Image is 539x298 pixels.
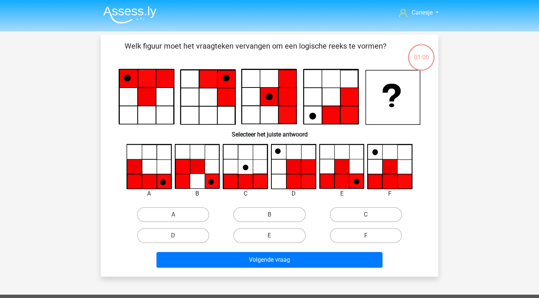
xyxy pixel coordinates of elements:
[137,207,209,222] label: A
[103,6,156,24] img: Assessly
[137,228,209,243] label: D
[412,9,433,16] span: Cariesje
[121,189,177,198] div: A
[113,125,426,138] h6: Selecteer het juiste antwoord
[314,189,370,198] div: E
[265,189,322,198] div: D
[407,43,435,62] div: 01:00
[156,252,383,268] button: Volgende vraag
[217,189,274,198] div: C
[233,207,305,222] label: B
[169,189,226,198] div: B
[362,189,418,198] div: F
[330,228,402,243] label: F
[396,8,442,17] a: Cariesje
[330,207,402,222] label: C
[233,228,305,243] label: E
[113,40,398,63] p: Welk figuur moet het vraagteken vervangen om een logische reeks te vormen?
